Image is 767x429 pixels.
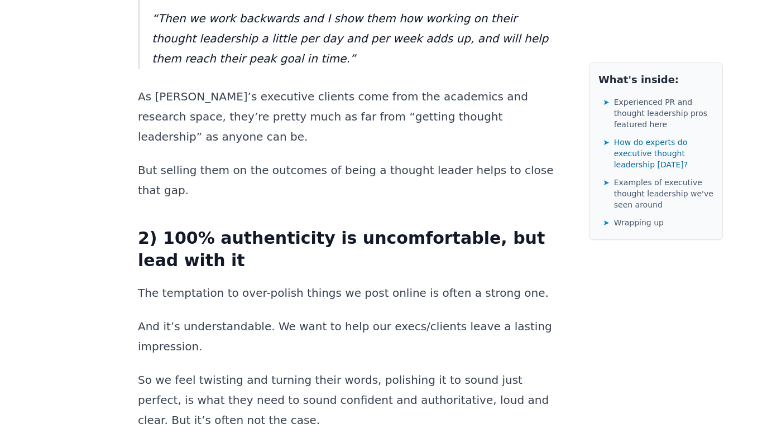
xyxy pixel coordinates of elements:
p: But selling them on the outcomes of being a thought leader helps to close that gap. [138,160,562,200]
a: ➤How do experts do executive thought leadership [DATE]? [603,134,713,172]
span: Wrapping up [614,217,664,228]
span: ➤ [603,97,610,108]
span: Examples of executive thought leadership we've seen around [614,177,713,210]
h2: What's inside: [598,72,713,88]
span: ➤ [603,137,610,148]
span: ➤ [603,177,610,188]
h3: 2) 100% authenticity is uncomfortable, but lead with it [138,227,562,272]
span: Experienced PR and thought leadership pros featured here [614,97,713,130]
a: ➤Wrapping up [603,215,713,230]
a: ➤Experienced PR and thought leadership pros featured here [603,94,713,132]
p: As [PERSON_NAME]’s executive clients come from the academics and research space, they’re pretty m... [138,86,562,147]
span: How do experts do executive thought leadership [DATE]? [614,137,713,170]
span: ➤ [603,217,610,228]
p: And it’s understandable. We want to help our execs/clients leave a lasting impression. [138,316,562,356]
p: The temptation to over-polish things we post online is often a strong one. [138,283,562,303]
a: ➤Examples of executive thought leadership we've seen around [603,175,713,213]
